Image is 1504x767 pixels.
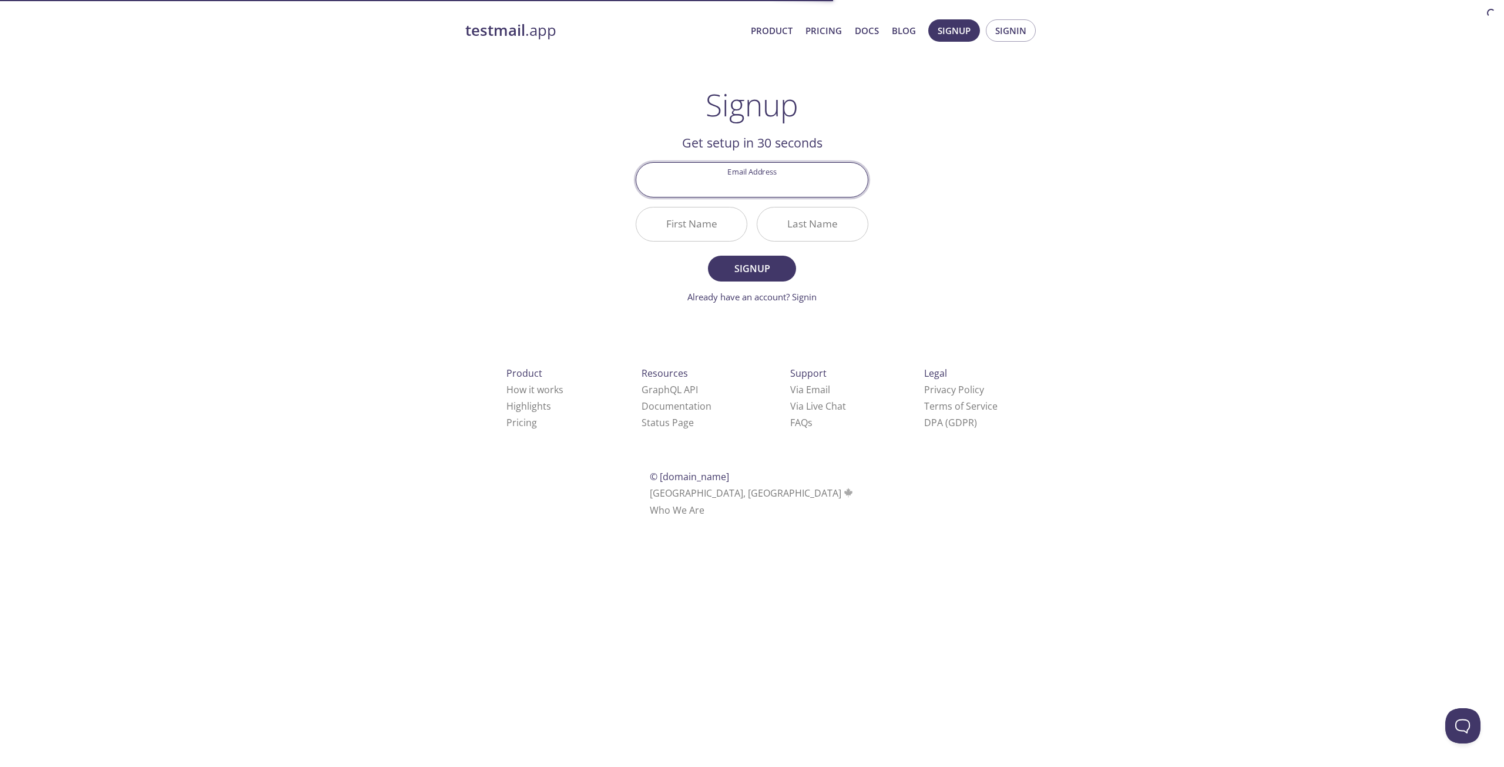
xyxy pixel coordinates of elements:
a: Privacy Policy [924,383,984,396]
a: Pricing [805,23,842,38]
a: Documentation [642,400,711,413]
a: DPA (GDPR) [924,416,977,429]
a: FAQ [790,416,813,429]
h2: Get setup in 30 seconds [636,133,868,153]
span: Support [790,367,827,380]
h1: Signup [706,87,798,122]
span: © [DOMAIN_NAME] [650,470,729,483]
span: Resources [642,367,688,380]
a: Terms of Service [924,400,998,413]
a: Already have an account? Signin [687,291,817,303]
span: Legal [924,367,947,380]
strong: testmail [465,20,525,41]
iframe: Help Scout Beacon - Open [1445,708,1480,743]
span: s [808,416,813,429]
span: [GEOGRAPHIC_DATA], [GEOGRAPHIC_DATA] [650,487,855,500]
a: Blog [892,23,916,38]
span: Signin [995,23,1026,38]
a: Status Page [642,416,694,429]
a: Via Live Chat [790,400,846,413]
a: How it works [506,383,563,396]
a: Pricing [506,416,537,429]
span: Signup [721,260,783,277]
span: Product [506,367,542,380]
a: Who We Are [650,504,704,517]
button: Signup [708,256,796,282]
a: Highlights [506,400,551,413]
button: Signup [928,19,980,42]
a: Docs [855,23,879,38]
span: Signup [938,23,971,38]
button: Signin [986,19,1036,42]
a: testmail.app [465,21,741,41]
a: Product [751,23,793,38]
a: GraphQL API [642,383,698,396]
a: Via Email [790,383,830,396]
